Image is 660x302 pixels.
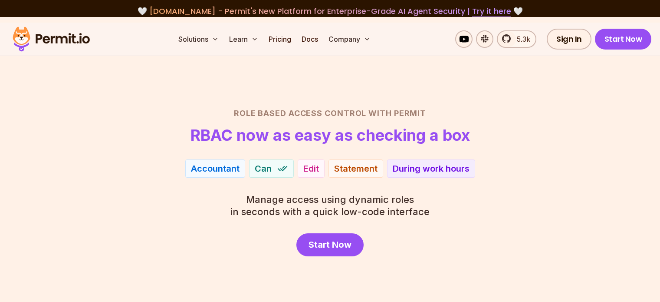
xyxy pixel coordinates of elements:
[595,29,652,50] a: Start Now
[26,107,634,119] h2: Role Based Access Control
[190,126,470,144] h1: RBAC now as easy as checking a box
[547,29,591,50] a: Sign In
[191,163,240,175] div: Accountant
[230,193,430,206] span: Manage access using dynamic roles
[309,239,351,251] span: Start Now
[303,163,319,175] div: Edit
[21,5,639,17] div: 🤍 🤍
[255,163,272,175] span: Can
[368,107,426,119] span: with Permit
[226,30,262,48] button: Learn
[334,163,378,175] div: Statement
[230,193,430,218] p: in seconds with a quick low-code interface
[497,30,536,48] a: 5.3k
[265,30,295,48] a: Pricing
[149,6,511,17] span: [DOMAIN_NAME] - Permit's New Platform for Enterprise-Grade AI Agent Security |
[512,34,530,44] span: 5.3k
[393,163,470,175] div: During work hours
[325,30,374,48] button: Company
[296,233,364,256] a: Start Now
[472,6,511,17] a: Try it here
[175,30,222,48] button: Solutions
[9,24,94,54] img: Permit logo
[298,30,322,48] a: Docs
